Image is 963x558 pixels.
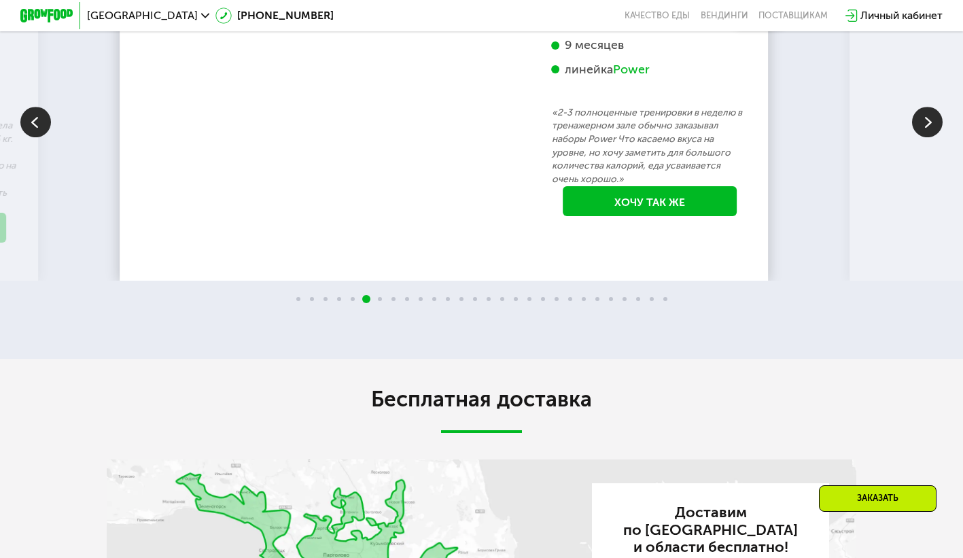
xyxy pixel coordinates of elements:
[758,10,828,21] div: поставщикам
[20,107,51,137] img: Slide left
[563,186,737,216] a: Хочу так же
[552,62,748,77] div: линейка
[552,106,748,186] p: «2-3 полноценные тренировки в неделю в тренажерном зале обычно заказывал наборы Power Что касаемо...
[701,10,748,21] a: Вендинги
[215,7,333,24] a: [PHONE_NUMBER]
[615,504,805,557] h3: Доставим по [GEOGRAPHIC_DATA] и области бесплатно!
[552,37,748,53] div: 9 месяцев
[87,10,198,21] span: [GEOGRAPHIC_DATA]
[819,485,936,512] div: Заказать
[107,386,856,413] h2: Бесплатная доставка
[613,62,650,77] div: Power
[912,107,943,137] img: Slide right
[860,7,943,24] div: Личный кабинет
[625,10,690,21] a: Качество еды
